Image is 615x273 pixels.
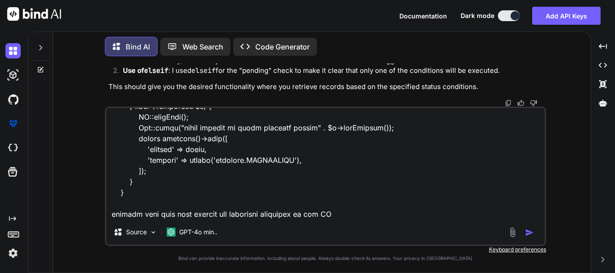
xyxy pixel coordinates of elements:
[167,228,176,237] img: GPT-4o mini
[109,82,544,92] p: This should give you the desired functionality where you retrieve records based on the specified ...
[255,41,310,52] p: Code Generator
[5,92,21,107] img: githubDark
[5,116,21,131] img: premium
[182,41,223,52] p: Web Search
[7,7,61,21] img: Bind AI
[507,227,518,237] img: attachment
[5,43,21,58] img: darkChat
[126,41,150,52] p: Bind AI
[149,228,157,236] img: Pick Models
[144,66,168,75] code: elseif
[123,66,168,75] strong: Use of
[106,108,545,219] textarea: loremi dolorsit ametcoNsectEturad(Elitsed $doeiusm) { tem { $inc_utlabo_etdo = MagnaAliqu::enima(...
[5,246,21,261] img: settings
[532,7,601,25] button: Add API Keys
[191,66,216,75] code: elseif
[530,99,537,107] img: dislike
[105,255,546,262] p: Bind can provide inaccurate information, including about people. Always double-check its answers....
[5,67,21,83] img: darkAi-studio
[525,228,534,237] img: icon
[505,99,512,107] img: copy
[105,246,546,253] p: Keyboard preferences
[5,140,21,156] img: cloudideIcon
[116,66,544,78] li: : I used for the "pending" check to make it clear that only one of the conditions will be executed.
[179,228,217,237] p: GPT-4o min..
[461,11,494,20] span: Dark mode
[126,228,147,237] p: Source
[399,12,447,20] span: Documentation
[399,11,447,21] button: Documentation
[517,99,525,107] img: like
